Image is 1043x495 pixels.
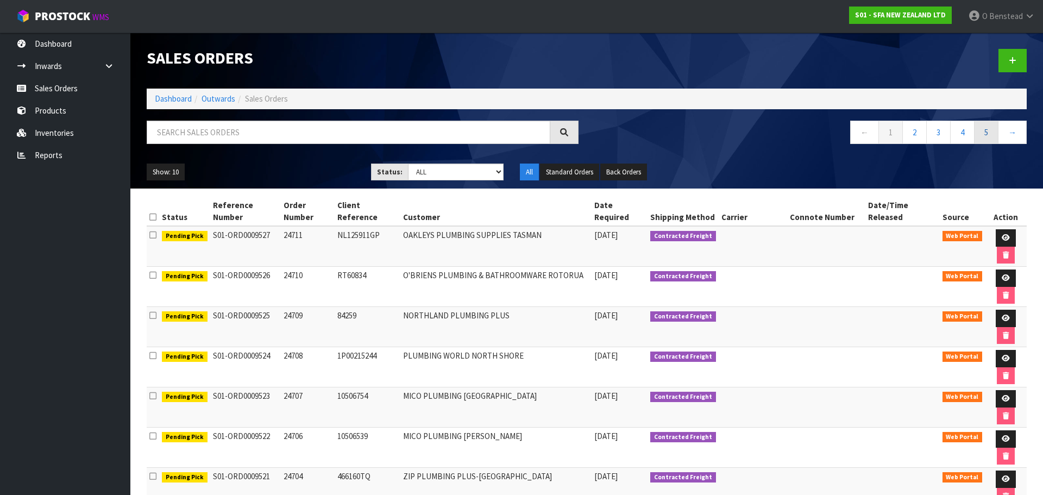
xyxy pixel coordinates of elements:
[210,267,281,307] td: S01-ORD0009526
[943,352,983,362] span: Web Portal
[400,428,592,468] td: MICO PLUMBING [PERSON_NAME]
[16,9,30,23] img: cube-alt.png
[650,472,716,483] span: Contracted Freight
[940,197,985,226] th: Source
[400,387,592,428] td: MICO PLUMBING [GEOGRAPHIC_DATA]
[650,352,716,362] span: Contracted Freight
[159,197,210,226] th: Status
[648,197,719,226] th: Shipping Method
[162,472,208,483] span: Pending Pick
[92,12,109,22] small: WMS
[719,197,788,226] th: Carrier
[594,431,618,441] span: [DATE]
[400,307,592,347] td: NORTHLAND PLUMBING PLUS
[787,197,865,226] th: Connote Number
[985,197,1027,226] th: Action
[210,197,281,226] th: Reference Number
[998,121,1027,144] a: →
[594,471,618,481] span: [DATE]
[147,121,550,144] input: Search sales orders
[594,270,618,280] span: [DATE]
[989,11,1023,21] span: Benstead
[850,121,879,144] a: ←
[974,121,998,144] a: 5
[162,271,208,282] span: Pending Pick
[335,347,400,387] td: 1P00215244
[162,231,208,242] span: Pending Pick
[210,307,281,347] td: S01-ORD0009525
[281,347,335,387] td: 24708
[926,121,951,144] a: 3
[400,226,592,267] td: OAKLEYS PLUMBING SUPPLIES TASMAN
[594,230,618,240] span: [DATE]
[147,49,579,67] h1: Sales Orders
[595,121,1027,147] nav: Page navigation
[865,197,940,226] th: Date/Time Released
[943,231,983,242] span: Web Portal
[943,311,983,322] span: Web Portal
[281,267,335,307] td: 24710
[594,310,618,321] span: [DATE]
[335,428,400,468] td: 10506539
[943,271,983,282] span: Web Portal
[162,352,208,362] span: Pending Pick
[335,267,400,307] td: RT60834
[594,391,618,401] span: [DATE]
[147,164,185,181] button: Show: 10
[650,271,716,282] span: Contracted Freight
[245,93,288,104] span: Sales Orders
[540,164,599,181] button: Standard Orders
[162,432,208,443] span: Pending Pick
[377,167,403,177] strong: Status:
[855,10,946,20] strong: S01 - SFA NEW ZEALAND LTD
[281,226,335,267] td: 24711
[162,311,208,322] span: Pending Pick
[335,387,400,428] td: 10506754
[162,392,208,403] span: Pending Pick
[281,307,335,347] td: 24709
[650,231,716,242] span: Contracted Freight
[35,9,90,23] span: ProStock
[210,226,281,267] td: S01-ORD0009527
[650,432,716,443] span: Contracted Freight
[520,164,539,181] button: All
[943,392,983,403] span: Web Portal
[210,428,281,468] td: S01-ORD0009522
[281,197,335,226] th: Order Number
[202,93,235,104] a: Outwards
[210,387,281,428] td: S01-ORD0009523
[650,311,716,322] span: Contracted Freight
[878,121,903,144] a: 1
[943,472,983,483] span: Web Portal
[400,267,592,307] td: O'BRIENS PLUMBING & BATHROOMWARE ROTORUA
[592,197,648,226] th: Date Required
[335,226,400,267] td: NL125911GP
[600,164,647,181] button: Back Orders
[902,121,927,144] a: 2
[943,432,983,443] span: Web Portal
[335,307,400,347] td: 84259
[400,197,592,226] th: Customer
[335,197,400,226] th: Client Reference
[281,428,335,468] td: 24706
[210,347,281,387] td: S01-ORD0009524
[281,387,335,428] td: 24707
[400,347,592,387] td: PLUMBING WORLD NORTH SHORE
[650,392,716,403] span: Contracted Freight
[950,121,975,144] a: 4
[594,350,618,361] span: [DATE]
[155,93,192,104] a: Dashboard
[982,11,988,21] span: O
